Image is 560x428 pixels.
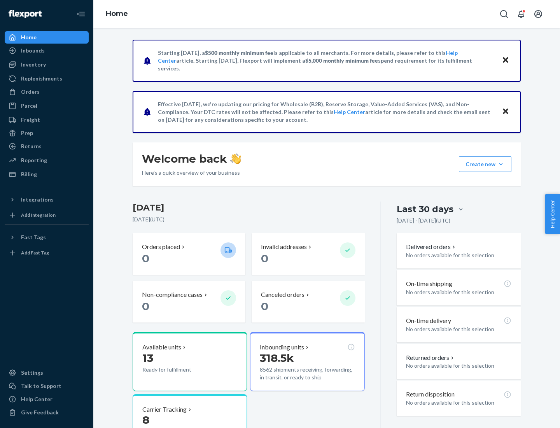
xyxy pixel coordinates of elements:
[21,249,49,256] div: Add Fast Tag
[21,196,54,203] div: Integrations
[133,233,245,275] button: Orders placed 0
[21,395,52,403] div: Help Center
[5,154,89,167] a: Reporting
[21,102,37,110] div: Parcel
[133,216,365,223] p: [DATE] ( UTC )
[305,57,378,64] span: $5,000 monthly minimum fee
[21,156,47,164] div: Reporting
[260,351,294,365] span: 318.5k
[21,233,46,241] div: Fast Tags
[21,409,59,416] div: Give Feedback
[261,252,268,265] span: 0
[530,6,546,22] button: Open account menu
[406,362,511,370] p: No orders available for this selection
[261,290,304,299] p: Canceled orders
[5,44,89,57] a: Inbounds
[496,6,512,22] button: Open Search Box
[5,168,89,181] a: Billing
[21,75,62,82] div: Replenishments
[513,6,529,22] button: Open notifications
[406,316,451,325] p: On-time delivery
[133,202,365,214] h3: [DATE]
[406,251,511,259] p: No orders available for this selection
[5,72,89,85] a: Replenishments
[5,58,89,71] a: Inventory
[406,353,455,362] button: Returned orders
[406,279,452,288] p: On-time shipping
[205,49,273,56] span: $500 monthly minimum fee
[5,86,89,98] a: Orders
[5,193,89,206] button: Integrations
[142,405,187,414] p: Carrier Tracking
[142,152,241,166] h1: Welcome back
[21,212,56,218] div: Add Integration
[142,252,149,265] span: 0
[252,281,364,323] button: Canceled orders 0
[21,116,40,124] div: Freight
[5,140,89,153] a: Returns
[9,10,42,18] img: Flexport logo
[158,100,494,124] p: Effective [DATE], we're updating our pricing for Wholesale (B2B), Reserve Storage, Value-Added Se...
[73,6,89,22] button: Close Navigation
[21,47,45,54] div: Inbounds
[5,406,89,419] button: Give Feedback
[230,153,241,164] img: hand-wave emoji
[142,413,149,426] span: 8
[142,290,203,299] p: Non-compliance cases
[133,281,245,323] button: Non-compliance cases 0
[158,49,494,72] p: Starting [DATE], a is applicable to all merchants. For more details, please refer to this article...
[21,33,37,41] div: Home
[21,382,61,390] div: Talk to Support
[397,203,453,215] div: Last 30 days
[5,127,89,139] a: Prep
[500,106,511,118] button: Close
[397,217,450,225] p: [DATE] - [DATE] ( UTC )
[142,343,181,352] p: Available units
[250,332,364,391] button: Inbounding units318.5k8562 shipments receiving, forwarding, in transit, or ready to ship
[5,31,89,44] a: Home
[142,300,149,313] span: 0
[5,100,89,112] a: Parcel
[5,247,89,259] a: Add Fast Tag
[142,351,153,365] span: 13
[261,242,307,251] p: Invalid addresses
[142,169,241,177] p: Here’s a quick overview of your business
[5,367,89,379] a: Settings
[406,390,455,399] p: Return disposition
[5,209,89,221] a: Add Integration
[100,3,134,25] ol: breadcrumbs
[21,88,40,96] div: Orders
[459,156,511,172] button: Create new
[545,194,560,234] button: Help Center
[260,366,355,381] p: 8562 shipments receiving, forwarding, in transit, or ready to ship
[21,369,43,377] div: Settings
[5,114,89,126] a: Freight
[5,380,89,392] a: Talk to Support
[5,231,89,244] button: Fast Tags
[406,399,511,407] p: No orders available for this selection
[260,343,304,352] p: Inbounding units
[406,288,511,296] p: No orders available for this selection
[261,300,268,313] span: 0
[334,109,365,115] a: Help Center
[252,233,364,275] button: Invalid addresses 0
[21,142,42,150] div: Returns
[5,393,89,405] a: Help Center
[406,242,457,251] button: Delivered orders
[21,129,33,137] div: Prep
[133,332,247,391] button: Available units13Ready for fulfillment
[406,325,511,333] p: No orders available for this selection
[106,9,128,18] a: Home
[500,55,511,66] button: Close
[21,170,37,178] div: Billing
[21,61,46,68] div: Inventory
[142,366,214,374] p: Ready for fulfillment
[142,242,180,251] p: Orders placed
